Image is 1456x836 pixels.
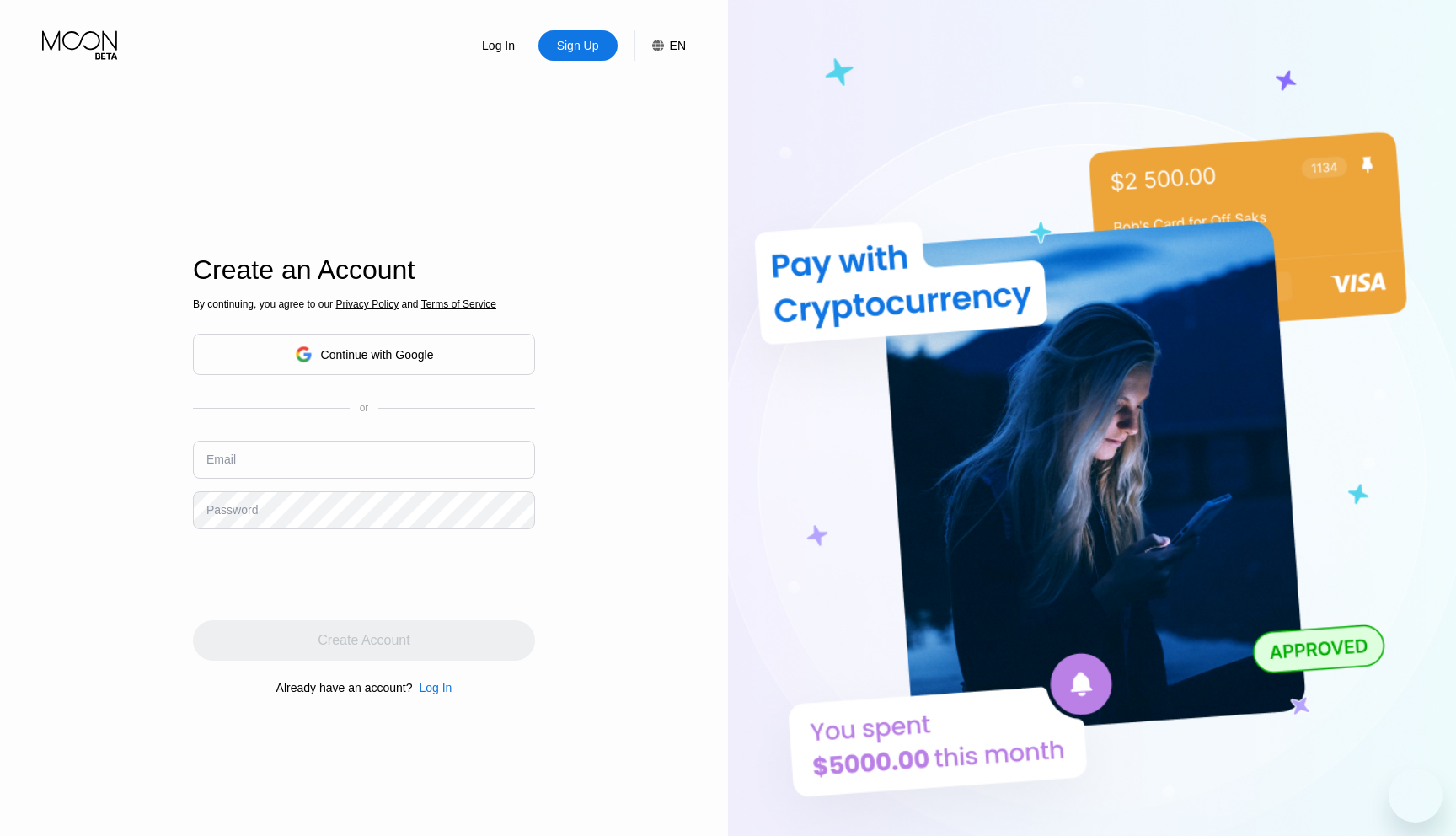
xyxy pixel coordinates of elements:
[193,542,449,608] iframe: reCAPTCHA
[193,298,535,310] div: By continuing, you agree to our
[421,298,496,310] span: Terms of Service
[412,681,452,694] div: Log In
[634,30,686,61] div: EN
[276,681,413,694] div: Already have an account?
[321,348,434,362] div: Continue with Google
[1389,769,1443,823] iframe: Button to launch messaging window
[206,503,258,517] div: Password
[670,39,686,52] div: EN
[399,298,421,310] span: and
[555,37,601,54] div: Sign Up
[335,298,399,310] span: Privacy Policy
[193,255,535,286] div: Create an Account
[193,334,535,375] div: Continue with Google
[538,30,618,61] div: Sign Up
[480,37,517,54] div: Log In
[419,681,452,694] div: Log In
[360,402,369,414] div: or
[459,30,538,61] div: Log In
[206,453,236,466] div: Email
